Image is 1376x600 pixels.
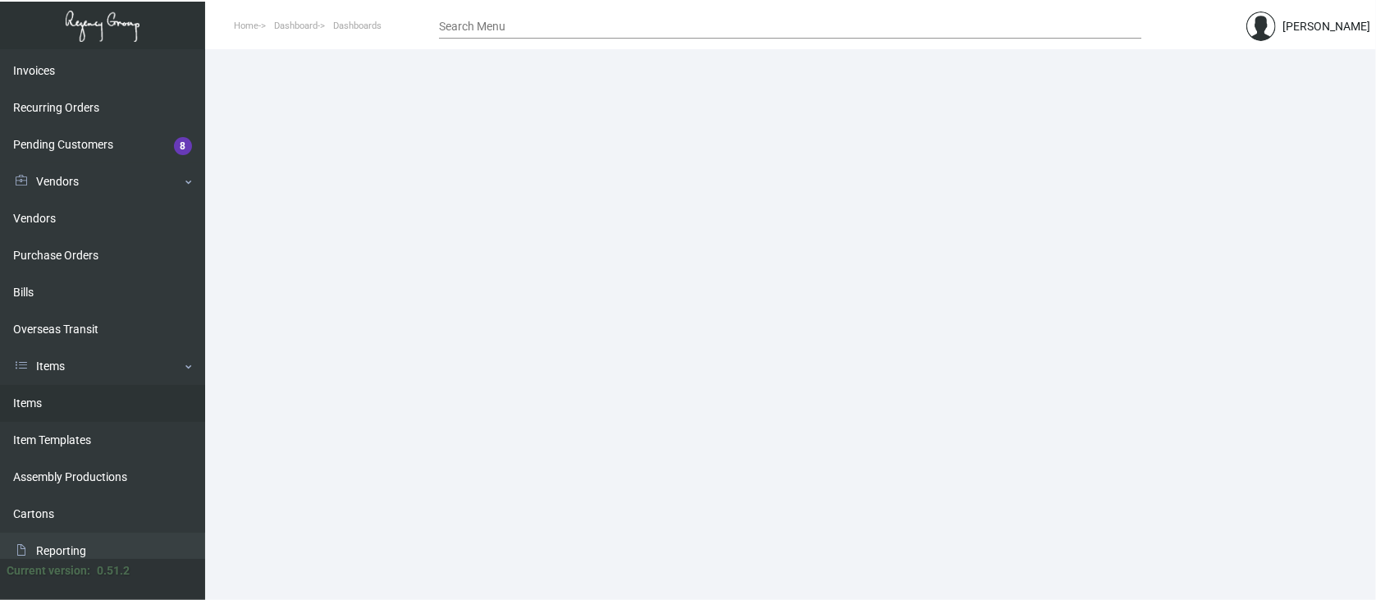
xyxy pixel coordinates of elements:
[274,21,318,31] span: Dashboard
[7,562,90,579] div: Current version:
[97,562,130,579] div: 0.51.2
[234,21,258,31] span: Home
[333,21,382,31] span: Dashboards
[1246,11,1276,41] img: admin@bootstrapmaster.com
[1282,18,1370,35] div: [PERSON_NAME]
